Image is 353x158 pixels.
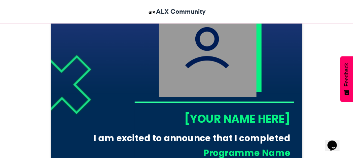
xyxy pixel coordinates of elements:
div: [YOUR NAME HERE] [134,111,290,126]
a: ALX Community [148,7,206,16]
iframe: chat widget [325,131,346,151]
button: Feedback - Show survey [340,56,353,102]
img: ALX Community [148,8,156,16]
span: Feedback [344,63,350,86]
div: I am excited to announce that I completed [87,132,290,145]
